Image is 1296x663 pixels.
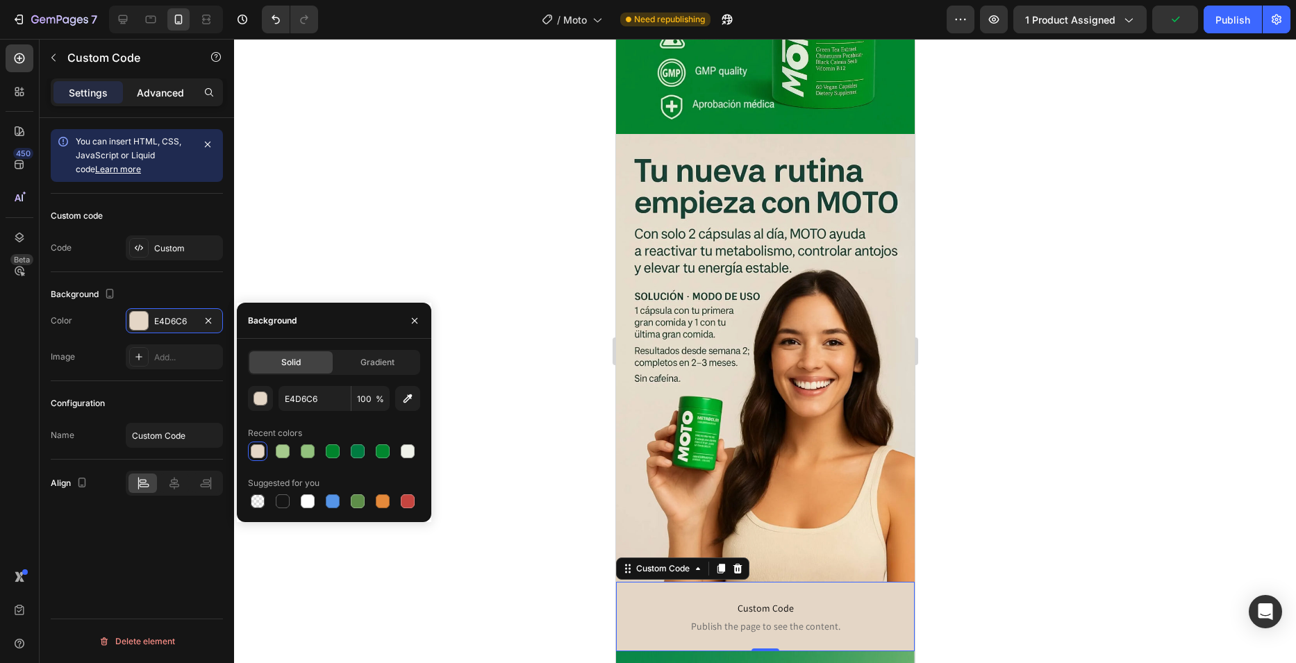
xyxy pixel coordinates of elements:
span: You can insert HTML, CSS, JavaScript or Liquid code [76,136,181,174]
span: Moto [563,12,587,27]
button: Publish [1204,6,1262,33]
div: Background [51,285,118,304]
div: Publish [1215,12,1250,27]
span: Need republishing [634,13,705,26]
div: 450 [13,148,33,159]
div: Name [51,429,74,442]
span: % [376,393,384,405]
div: Undo/Redo [262,6,318,33]
button: Delete element [51,630,223,653]
a: Learn more [95,164,141,174]
div: Beta [10,254,33,265]
div: Delete element [99,633,175,650]
div: Code [51,242,72,254]
span: Gradient [360,356,394,369]
p: Advanced [137,85,184,100]
p: 7 [91,11,97,28]
div: Align [51,474,90,493]
div: Open Intercom Messenger [1249,595,1282,628]
div: E4D6C6 [154,315,194,328]
div: Image [51,351,75,363]
p: Custom Code [67,49,185,66]
iframe: Design area [616,39,915,663]
div: Recent colors [248,427,302,439]
p: Settings [69,85,108,100]
input: Eg: FFFFFF [279,386,351,411]
button: 1 product assigned [1013,6,1147,33]
div: Add... [154,351,219,364]
div: Custom code [51,210,103,222]
div: Color [51,314,72,327]
div: Configuration [51,397,105,410]
span: Solid [281,356,301,369]
div: Suggested for you [248,477,319,489]
button: 7 [6,6,103,33]
div: Custom [154,242,219,255]
div: Background [248,314,297,327]
span: 1 product assigned [1025,12,1115,27]
span: / [557,12,560,27]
